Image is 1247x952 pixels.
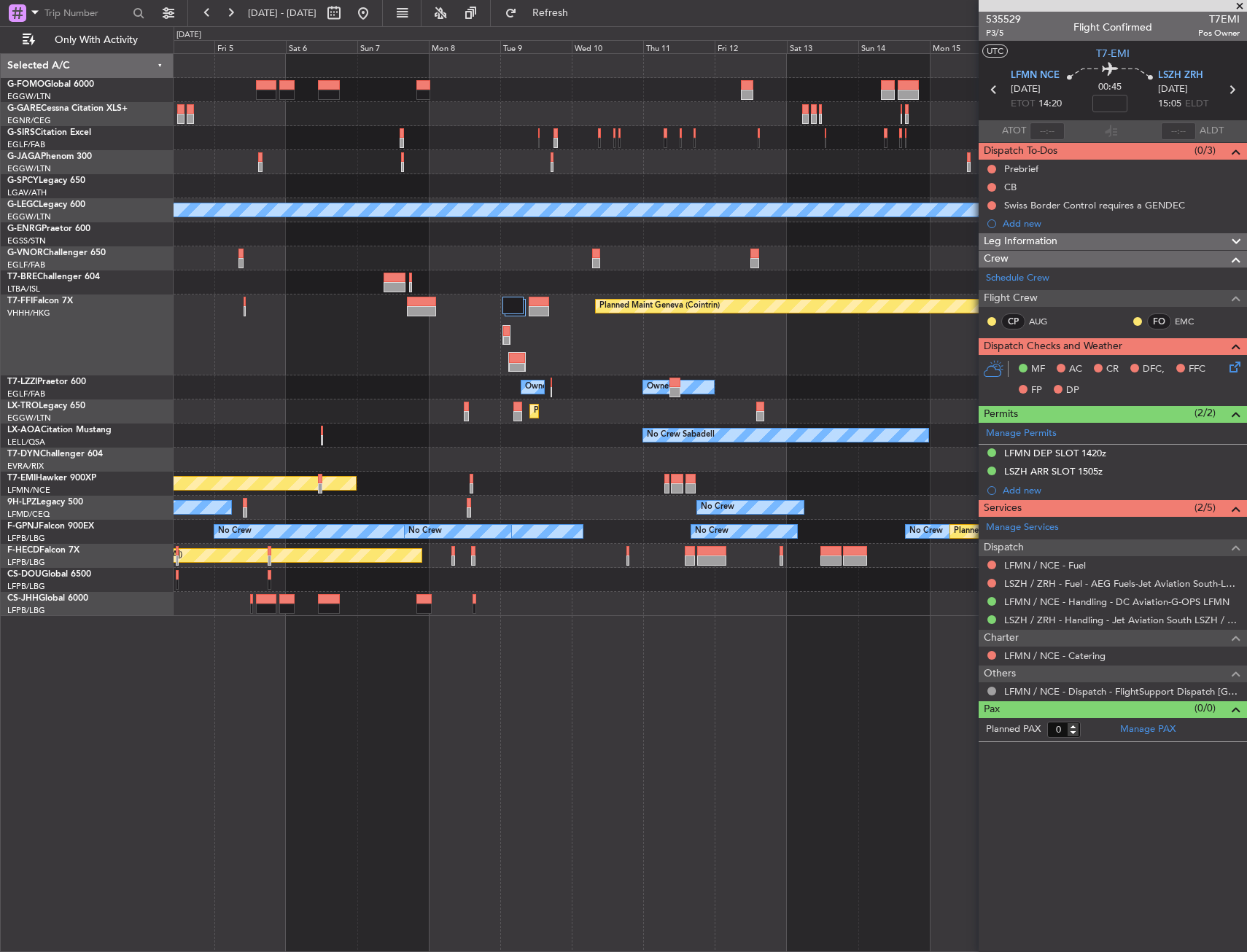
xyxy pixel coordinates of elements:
a: LFPB/LBG [7,605,45,616]
span: (2/2) [1194,405,1216,421]
a: LFMN/NCE [7,485,50,496]
span: CS-JHH [7,594,39,603]
div: Swiss Border Control requires a GENDEC [1004,199,1185,211]
a: G-JAGAPhenom 300 [7,152,92,161]
a: T7-LZZIPraetor 600 [7,378,86,386]
span: 9H-LPZ [7,498,36,507]
span: Pax [984,701,1000,718]
div: Sun 14 [858,40,930,53]
a: LTBA/ISL [7,284,40,294]
span: FFC [1189,362,1205,377]
a: EVRA/RIX [7,461,44,472]
span: 14:20 [1038,97,1062,112]
div: Sat 6 [286,40,357,53]
div: LSZH ARR SLOT 1505z [1004,465,1103,477]
div: Planned Maint Geneva (Cointrin) [599,295,720,317]
span: AC [1069,362,1082,377]
div: Thu 11 [643,40,715,53]
span: F-GPNJ [7,522,39,531]
span: T7-BRE [7,273,37,281]
a: LFMN / NCE - Dispatch - FlightSupport Dispatch [GEOGRAPHIC_DATA] [1004,685,1240,698]
a: LELL/QSA [7,437,45,448]
span: CS-DOU [7,570,42,579]
div: No Crew [695,520,729,542]
div: Flight Confirmed [1073,20,1152,35]
span: 15:05 [1158,97,1181,112]
span: [DATE] [1011,82,1041,97]
span: DP [1066,383,1079,398]
span: ALDT [1200,124,1224,138]
div: Mon 15 [930,40,1001,53]
a: EGGW/LTN [7,91,51,102]
span: (0/0) [1194,701,1216,716]
span: Charter [984,630,1019,647]
span: Dispatch Checks and Weather [984,338,1122,355]
a: G-SPCYLegacy 650 [7,176,85,185]
div: [DATE] [176,29,201,42]
span: Permits [984,406,1018,423]
label: Planned PAX [986,722,1041,737]
div: CB [1004,181,1017,193]
span: G-FOMO [7,80,44,89]
a: G-VNORChallenger 650 [7,249,106,257]
a: T7-EMIHawker 900XP [7,474,96,483]
div: FO [1147,313,1171,329]
div: Fri 12 [715,40,786,53]
div: No Crew [408,520,442,542]
a: EGGW/LTN [7,163,51,174]
a: EGLF/FAB [7,139,45,150]
a: LFMN / NCE - Handling - DC Aviation-G-OPS LFMN [1004,596,1229,608]
a: F-GPNJFalcon 900EX [7,522,94,531]
div: Add new [1003,217,1240,230]
a: LFPB/LBG [7,533,45,544]
span: CR [1106,362,1119,377]
div: Thu 4 [143,40,214,53]
a: LSZH / ZRH - Fuel - AEG Fuels-Jet Aviation South-LSZH/ZRH [1004,577,1240,590]
span: Pos Owner [1198,27,1240,39]
span: T7-EMI [7,474,36,483]
span: T7-DYN [7,450,40,459]
a: 9H-LPZLegacy 500 [7,498,83,507]
span: Leg Information [984,233,1057,250]
span: FP [1031,383,1042,398]
a: LFMN / NCE - Catering [1004,649,1106,662]
span: F-HECD [7,546,39,555]
a: VHHH/HKG [7,308,50,319]
div: CP [1001,313,1025,329]
span: G-ENRG [7,225,42,233]
div: No Crew Sabadell [647,424,715,446]
span: G-SIRS [7,128,35,137]
a: LGAV/ATH [7,187,47,198]
span: ATOT [1002,124,1026,138]
a: EGLF/FAB [7,389,45,399]
a: Schedule Crew [986,271,1049,286]
span: LFMN NCE [1011,69,1060,83]
span: MF [1031,362,1045,377]
a: LFPB/LBG [7,581,45,592]
span: Only With Activity [38,35,154,45]
div: Sat 13 [787,40,858,53]
a: EGNR/CEG [7,115,51,126]
span: G-LEGC [7,200,39,209]
span: Flight Crew [984,290,1038,307]
span: G-SPCY [7,176,39,185]
a: LX-AOACitation Mustang [7,426,112,434]
span: (0/3) [1194,143,1216,158]
span: LX-TRO [7,402,39,410]
a: EGGW/LTN [7,211,51,222]
div: Tue 9 [500,40,572,53]
div: No Crew [909,520,943,542]
span: LSZH ZRH [1158,69,1203,83]
a: F-HECDFalcon 7X [7,546,79,555]
span: (2/5) [1194,500,1216,515]
a: LX-TROLegacy 650 [7,402,85,410]
a: EGGW/LTN [7,413,51,424]
div: Add new [1003,484,1240,496]
span: [DATE] - [DATE] [248,7,316,20]
span: T7-FFI [7,297,33,305]
span: G-VNOR [7,249,43,257]
span: LX-AOA [7,426,41,434]
a: G-FOMOGlobal 6000 [7,80,94,89]
a: T7-BREChallenger 604 [7,273,100,281]
a: CS-DOUGlobal 6500 [7,570,91,579]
